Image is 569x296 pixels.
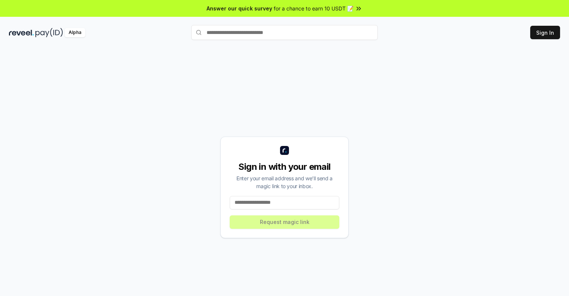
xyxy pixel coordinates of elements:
[9,28,34,37] img: reveel_dark
[280,146,289,155] img: logo_small
[65,28,85,37] div: Alpha
[230,161,339,173] div: Sign in with your email
[230,174,339,190] div: Enter your email address and we’ll send a magic link to your inbox.
[207,4,272,12] span: Answer our quick survey
[274,4,353,12] span: for a chance to earn 10 USDT 📝
[35,28,63,37] img: pay_id
[530,26,560,39] button: Sign In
